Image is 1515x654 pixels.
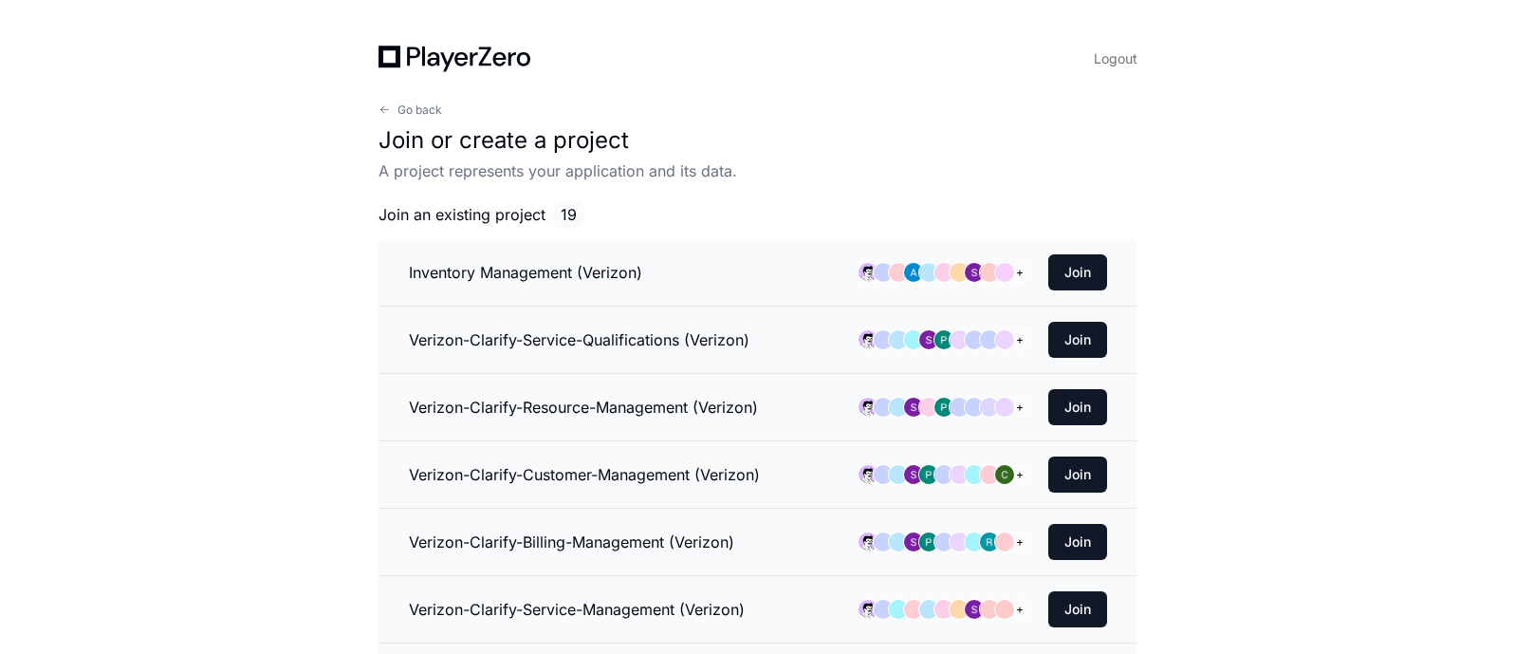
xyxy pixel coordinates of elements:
[1010,263,1029,282] div: +
[965,600,984,619] img: ACg8ocLMZVwJcQ6ienYYOShb2_tczwC2Z7Z6u8NUc1SVA7ddq9cPVg=s96-c
[1010,465,1029,484] div: +
[904,398,923,417] img: ACg8ocLMZVwJcQ6ienYYOShb2_tczwC2Z7Z6u8NUc1SVA7ddq9cPVg=s96-c
[904,263,923,282] img: ACg8ocKz7EBFCnWPdTv19o9m_nca3N0OVJEOQCGwElfmCyRVJ95dZw=s96-c
[904,533,923,551] img: ACg8ocLMZVwJcQ6ienYYOShb2_tczwC2Z7Z6u8NUc1SVA7ddq9cPVg=s96-c
[919,465,938,484] img: ACg8ocLL3vXvdba5S5V7nChXuiKYjYAj5GQFF3QGVBb6etwgLiZA=s96-c
[1010,600,1029,619] div: +
[1048,254,1107,290] button: Join
[934,398,953,417] img: ACg8ocLL3vXvdba5S5V7nChXuiKYjYAj5GQFF3QGVBb6etwgLiZA=s96-c
[1048,524,1107,560] button: Join
[379,103,442,118] button: Go back
[409,261,642,284] h3: Inventory Management (Verizon)
[1048,591,1107,627] button: Join
[397,103,442,118] span: Go back
[1048,322,1107,358] button: Join
[859,465,878,484] img: avatar
[1094,46,1137,72] button: Logout
[995,465,1014,484] img: ACg8ocKkQdaZ7O0W4isa6ORNxlMkUhTbx31wX9jVkdgwMeQO7anWDQ=s96-c
[409,463,760,486] h3: Verizon-Clarify-Customer-Management (Verizon)
[1010,533,1029,551] div: +
[859,600,878,619] img: avatar
[409,328,749,351] h3: Verizon-Clarify-Service-Qualifications (Verizon)
[409,396,758,419] h3: Verizon-Clarify-Resource-Management (Verizon)
[553,201,584,228] span: 19
[919,533,938,551] img: ACg8ocLL3vXvdba5S5V7nChXuiKYjYAj5GQFF3QGVBb6etwgLiZA=s96-c
[1048,457,1107,493] button: Join
[1048,389,1107,425] button: Join
[1454,591,1506,643] iframe: Open customer support
[1010,330,1029,349] div: +
[980,533,999,551] img: ACg8ocKe98R5IajcC9nfxVLUuL3S4isE1Cht4osb-NU_1AQdAPLmdw=s96-c
[379,203,545,226] span: Join an existing project
[859,263,878,282] img: avatar
[1010,398,1029,417] div: +
[409,531,734,553] h3: Verizon-Clarify-Billing-Management (Verizon)
[409,598,745,621] h3: Verizon-Clarify-Service-Management (Verizon)
[965,263,984,282] img: ACg8ocLMZVwJcQ6ienYYOShb2_tczwC2Z7Z6u8NUc1SVA7ddq9cPVg=s96-c
[859,398,878,417] img: avatar
[904,465,923,484] img: ACg8ocLMZVwJcQ6ienYYOShb2_tczwC2Z7Z6u8NUc1SVA7ddq9cPVg=s96-c
[919,330,938,349] img: ACg8ocLMZVwJcQ6ienYYOShb2_tczwC2Z7Z6u8NUc1SVA7ddq9cPVg=s96-c
[379,125,1137,156] h1: Join or create a project
[934,330,953,349] img: ACg8ocLL3vXvdba5S5V7nChXuiKYjYAj5GQFF3QGVBb6etwgLiZA=s96-c
[859,330,878,349] img: avatar
[379,159,1137,182] p: A project represents your application and its data.
[859,533,878,551] img: avatar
